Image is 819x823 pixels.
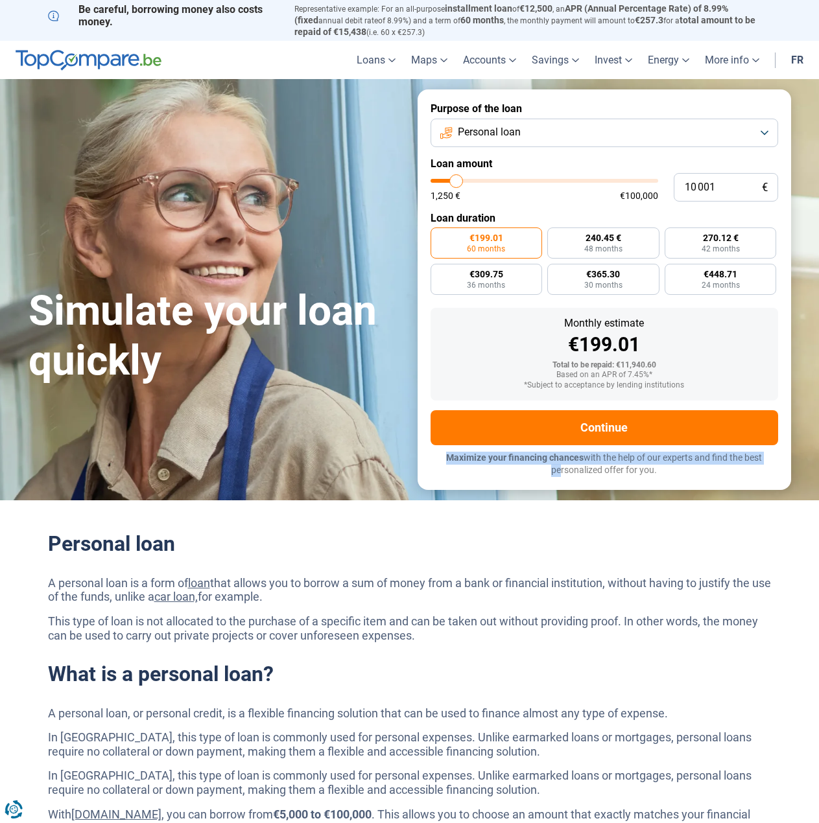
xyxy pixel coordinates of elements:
[469,233,503,243] font: €199.01
[431,157,492,170] font: Loan amount
[791,54,803,66] font: fr
[29,286,377,385] font: Simulate your loan quickly
[584,244,623,253] font: 48 months
[48,730,752,758] font: In [GEOGRAPHIC_DATA], this type of loan is commonly used for personal expenses. Unlike earmarked ...
[318,16,378,25] font: annual debit rate
[705,54,749,66] font: More info
[431,102,522,115] font: Purpose of the loan
[586,233,621,243] font: 240.45 €
[504,16,635,25] font: , the monthly payment will amount to
[154,590,198,603] a: car loan,
[587,41,640,79] a: Invest
[198,590,263,603] font: for example.
[48,807,71,821] font: With
[349,41,403,79] a: Loans
[552,360,656,369] font: Total to be repaid: €11,940.60
[463,54,506,66] font: Accounts
[294,15,755,37] font: total amount to be repaid of €15,438
[294,5,445,14] font: Representative example: For an all-purpose
[663,16,680,25] font: for a
[411,54,437,66] font: Maps
[704,269,737,279] font: €448.71
[294,3,728,25] font: APR (Annual Percentage Rate) of 8.99% (
[556,370,652,379] font: Based on an APR of 7.45%*
[431,212,495,224] font: Loan duration
[524,41,587,79] a: Savings
[431,119,778,147] button: Personal loan
[620,191,658,201] font: €100,000
[298,15,318,25] font: fixed
[467,281,505,290] font: 36 months
[458,126,521,138] font: Personal loan
[552,5,565,14] font: , an
[71,807,161,821] a: [DOMAIN_NAME]
[16,50,161,71] img: TopCompare
[568,333,640,356] font: €199.01
[48,614,758,642] font: This type of loan is not allocated to the purchase of a specific item and can be taken out withou...
[366,28,425,37] font: (i.e. 60 x €257.3)
[48,576,771,604] font: that allows you to borrow a sum of money from a bank or financial institution, without having to ...
[403,41,455,79] a: Maps
[446,452,584,463] font: Maximize your financing chances
[431,410,778,445] button: Continue
[357,54,385,66] font: Loans
[783,41,811,79] a: fr
[378,16,460,25] font: of 8.99%) and a term of
[648,54,679,66] font: Energy
[640,41,697,79] a: Energy
[48,576,188,590] font: A personal loan is a form of
[467,244,505,253] font: 60 months
[161,807,273,821] font: , you can borrow from
[703,233,739,243] font: 270.12 €
[702,281,740,290] font: 24 months
[564,317,644,329] font: Monthly estimate
[445,3,512,14] font: installment loan
[273,807,372,821] font: €5,000 to €100,000
[48,662,274,686] font: What is a personal loan?
[595,54,622,66] font: Invest
[469,269,503,279] font: €309.75
[697,41,767,79] a: More info
[580,421,628,434] font: Continue
[584,281,623,290] font: 30 months
[48,769,752,796] font: In [GEOGRAPHIC_DATA], this type of loan is commonly used for personal expenses. Unlike earmarked ...
[551,452,762,476] font: with the help of our experts and find the best personalized offer for you.
[519,3,552,14] font: €12,500
[455,41,524,79] a: Accounts
[524,380,684,389] font: *Subject to acceptance by lending institutions
[586,269,620,279] font: €365.30
[48,706,668,720] font: A personal loan, or personal credit, is a flexible financing solution that can be used to finance...
[532,54,569,66] font: Savings
[188,576,210,590] a: loan
[78,3,263,28] font: Be careful, borrowing money also costs money.
[762,181,768,194] font: €
[460,15,504,25] font: 60 months
[512,5,519,14] font: of
[431,191,460,201] font: 1,250 €
[702,244,740,253] font: 42 months
[635,15,663,25] font: €257.3
[48,531,175,556] font: Personal loan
